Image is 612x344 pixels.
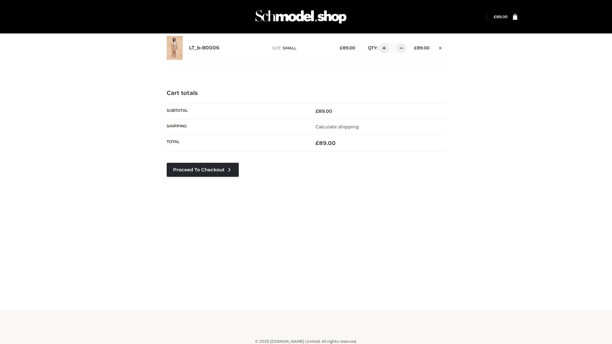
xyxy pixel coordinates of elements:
bdi: 89.00 [414,45,429,50]
a: £89.00 [494,14,507,19]
a: LT_b-B0006 [189,45,220,51]
a: Proceed to Checkout [167,163,239,177]
span: £ [414,45,417,50]
a: Calculate shipping [316,124,359,130]
h4: Cart totals [167,90,445,97]
bdi: 89.00 [340,45,355,50]
span: £ [494,14,496,19]
img: Schmodel Admin 964 [253,4,349,29]
bdi: 89.00 [494,14,507,19]
span: SMALL [283,46,296,50]
th: Total [167,135,306,152]
bdi: 89.00 [316,108,332,114]
a: Remove this item [436,43,445,51]
span: £ [340,45,343,50]
div: QTY: [361,43,404,53]
th: Shipping [167,119,306,134]
span: £ [316,108,318,114]
p: size : [272,45,330,51]
th: Subtotal [167,103,306,119]
span: £ [316,140,319,146]
bdi: 89.00 [316,140,336,146]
